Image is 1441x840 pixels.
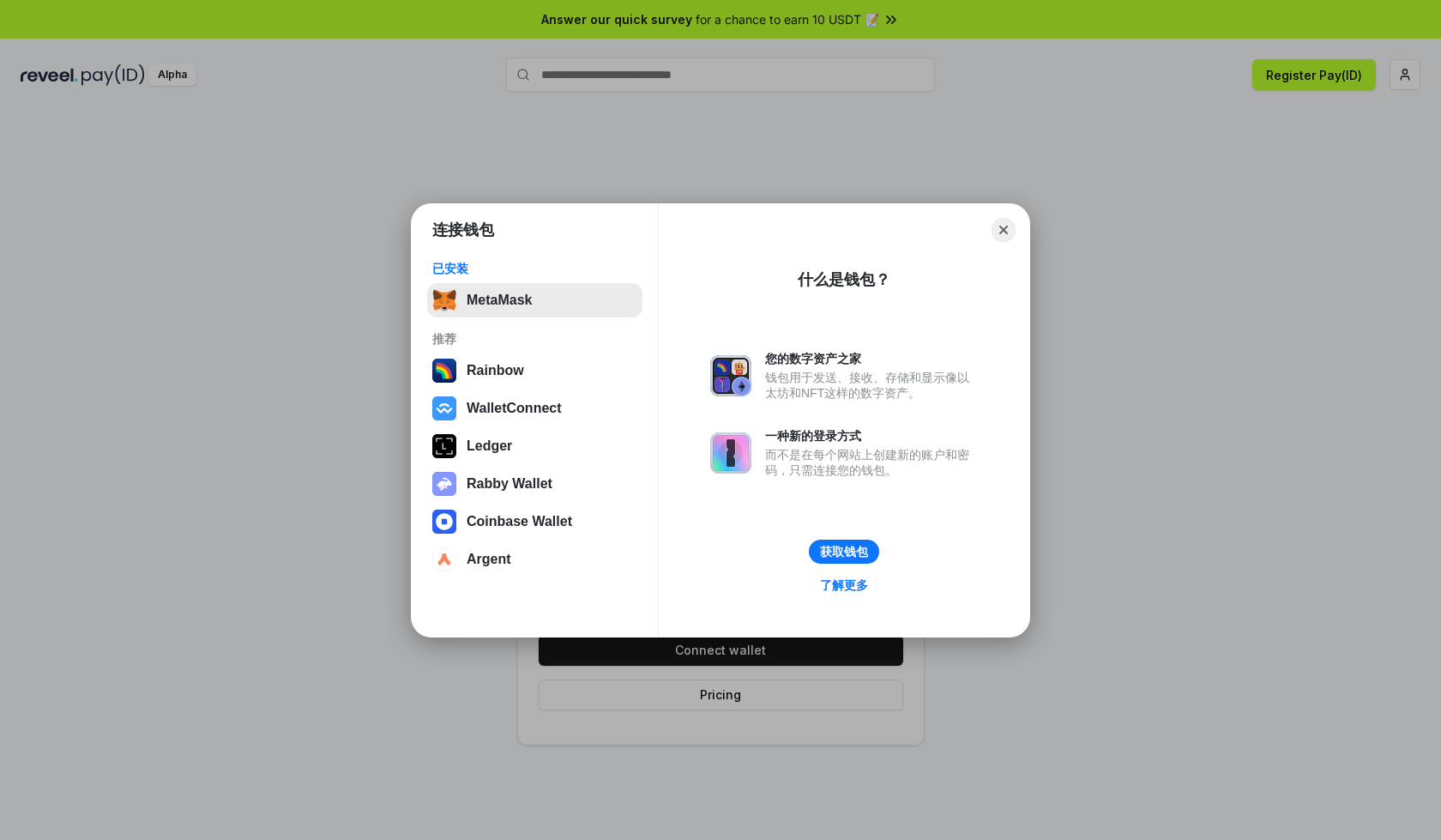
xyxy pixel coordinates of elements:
[427,391,642,426] button: WalletConnect
[432,288,456,312] img: svg+xml,%3Csvg%20fill%3D%22none%22%20height%3D%2233%22%20viewBox%3D%220%200%2035%2033%22%20width%...
[432,396,456,420] img: svg+xml,%3Csvg%20width%3D%2228%22%20height%3D%2228%22%20viewBox%3D%220%200%2028%2028%22%20fill%3D...
[427,429,642,463] button: Ledger
[467,476,552,492] div: Rabby Wallet
[432,510,456,534] img: svg+xml,%3Csvg%20width%3D%2228%22%20height%3D%2228%22%20viewBox%3D%220%200%2028%2028%22%20fill%3D...
[427,505,642,539] button: Coinbase Wallet
[432,220,494,240] h1: 连接钱包
[765,351,978,366] div: 您的数字资产之家
[809,540,879,564] button: 获取钱包
[467,293,532,308] div: MetaMask
[467,401,562,416] div: WalletConnect
[427,354,642,388] button: Rainbow
[432,331,637,347] div: 推荐
[710,355,751,396] img: svg+xml,%3Csvg%20xmlns%3D%22http%3A%2F%2Fwww.w3.org%2F2000%2Fsvg%22%20fill%3D%22none%22%20viewBox...
[765,447,978,478] div: 而不是在每个网站上创建新的账户和密码，只需连接您的钱包。
[820,577,868,593] div: 了解更多
[467,438,512,454] div: Ledger
[810,574,878,596] a: 了解更多
[432,547,456,571] img: svg+xml,%3Csvg%20width%3D%2228%22%20height%3D%2228%22%20viewBox%3D%220%200%2028%2028%22%20fill%3D...
[467,552,511,567] div: Argent
[432,434,456,458] img: svg+xml,%3Csvg%20xmlns%3D%22http%3A%2F%2Fwww.w3.org%2F2000%2Fsvg%22%20width%3D%2228%22%20height%3...
[432,472,456,496] img: svg+xml,%3Csvg%20xmlns%3D%22http%3A%2F%2Fwww.w3.org%2F2000%2Fsvg%22%20fill%3D%22none%22%20viewBox...
[820,544,868,559] div: 获取钱包
[710,432,751,474] img: svg+xml,%3Csvg%20xmlns%3D%22http%3A%2F%2Fwww.w3.org%2F2000%2Fsvg%22%20fill%3D%22none%22%20viewBox...
[765,370,978,401] div: 钱包用于发送、接收、存储和显示像以太坊和NFT这样的数字资产。
[427,283,642,317] button: MetaMask
[992,218,1016,242] button: Close
[427,467,642,501] button: Rabby Wallet
[427,542,642,577] button: Argent
[432,359,456,383] img: svg+xml,%3Csvg%20width%3D%22120%22%20height%3D%22120%22%20viewBox%3D%220%200%20120%20120%22%20fil...
[765,428,978,444] div: 一种新的登录方式
[467,514,572,529] div: Coinbase Wallet
[798,269,890,290] div: 什么是钱包？
[467,363,524,378] div: Rainbow
[432,261,637,276] div: 已安装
